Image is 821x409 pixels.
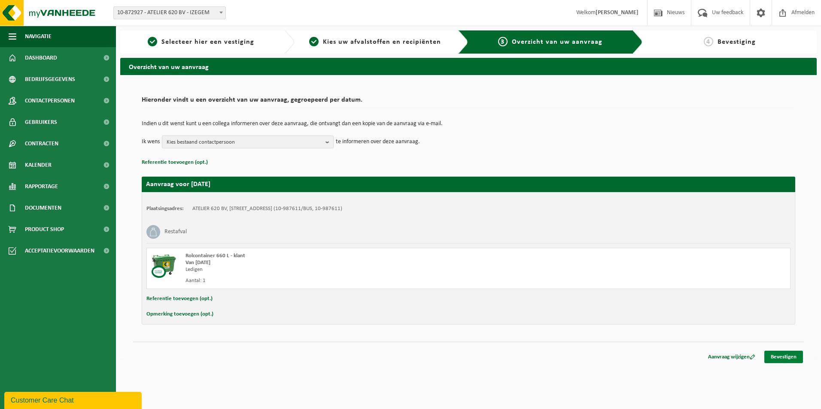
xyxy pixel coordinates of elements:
[25,219,64,240] span: Product Shop
[25,197,61,219] span: Documenten
[702,351,762,363] a: Aanvraag wijzigen
[25,240,94,262] span: Acceptatievoorwaarden
[164,225,187,239] h3: Restafval
[148,37,157,46] span: 1
[299,37,452,47] a: 2Kies uw afvalstoffen en recipiënten
[25,47,57,69] span: Dashboard
[25,90,75,111] span: Contactpersonen
[25,133,58,154] span: Contracten
[718,39,756,45] span: Bevestiging
[25,111,57,133] span: Gebruikers
[146,293,213,304] button: Referentie toevoegen (opt.)
[146,309,213,320] button: Opmerking toevoegen (opt.)
[146,181,210,188] strong: Aanvraag voor [DATE]
[25,154,52,176] span: Kalender
[25,69,75,90] span: Bedrijfsgegevens
[764,351,803,363] a: Bevestigen
[185,260,210,265] strong: Van [DATE]
[125,37,277,47] a: 1Selecteer hier een vestiging
[192,205,342,212] td: ATELIER 620 BV, [STREET_ADDRESS] (10-987611/BUS, 10-987611)
[336,135,420,148] p: te informeren over deze aanvraag.
[151,253,177,278] img: WB-0660-CU.png
[4,390,143,409] iframe: chat widget
[323,39,441,45] span: Kies uw afvalstoffen en recipiënten
[185,266,503,273] div: Ledigen
[120,58,817,75] h2: Overzicht van uw aanvraag
[512,39,602,45] span: Overzicht van uw aanvraag
[498,37,508,46] span: 3
[114,7,225,19] span: 10-872927 - ATELIER 620 BV - IZEGEM
[142,157,208,168] button: Referentie toevoegen (opt.)
[25,176,58,197] span: Rapportage
[146,206,184,211] strong: Plaatsingsadres:
[185,253,245,259] span: Rolcontainer 660 L - klant
[113,6,226,19] span: 10-872927 - ATELIER 620 BV - IZEGEM
[162,135,334,148] button: Kies bestaand contactpersoon
[161,39,254,45] span: Selecteer hier een vestiging
[309,37,319,46] span: 2
[25,26,52,47] span: Navigatie
[185,277,503,284] div: Aantal: 1
[596,9,639,16] strong: [PERSON_NAME]
[167,136,322,149] span: Kies bestaand contactpersoon
[704,37,713,46] span: 4
[142,135,160,148] p: Ik wens
[142,96,795,108] h2: Hieronder vindt u een overzicht van uw aanvraag, gegroepeerd per datum.
[142,121,795,127] p: Indien u dit wenst kunt u een collega informeren over deze aanvraag, die ontvangt dan een kopie v...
